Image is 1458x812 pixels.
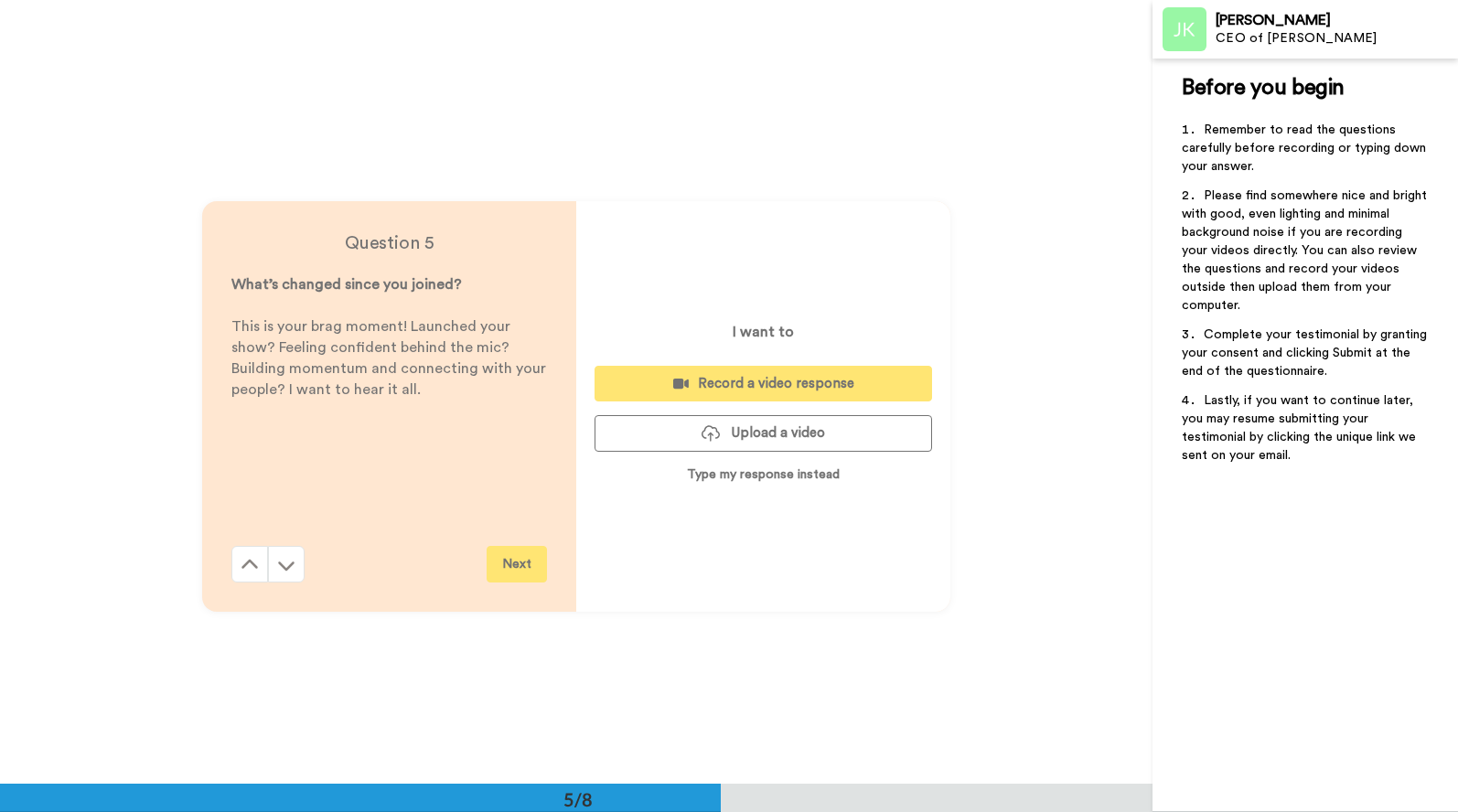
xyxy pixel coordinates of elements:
img: tab_keywords_by_traffic_grey.svg [182,106,197,121]
div: v 4.0.25 [51,29,90,44]
span: Remember to read the questions carefully before recording or typing down your answer. [1182,123,1430,173]
h4: Question 5 [231,230,547,256]
button: Next [487,546,547,582]
p: I want to [733,321,794,343]
span: Before you begin [1182,77,1344,99]
div: Domain: [DOMAIN_NAME] [48,48,201,62]
img: Profile Image [1163,7,1206,51]
span: Lastly, if you want to continue later, you may resume submitting your testimonial by clicking the... [1182,394,1420,462]
button: Record a video response [595,366,932,401]
span: What’s changed since you joined? [231,277,462,292]
div: [PERSON_NAME] [1216,12,1457,29]
img: tab_domain_overview_orange.svg [49,106,64,121]
div: Record a video response [609,374,917,393]
span: Complete your testimonial by granting your consent and clicking Submit at the end of the question... [1182,328,1431,378]
img: logo_orange.svg [29,29,44,44]
div: Keywords by Traffic [202,108,308,120]
img: website_grey.svg [29,48,44,62]
button: Upload a video [595,415,932,451]
span: Please find somewhere nice and bright with good, even lighting and minimal background noise if yo... [1182,189,1431,312]
div: CEO of [PERSON_NAME] [1216,31,1457,47]
p: Type my response instead [687,465,840,484]
div: Domain Overview [70,108,164,120]
div: 5/8 [534,786,622,812]
span: This is your brag moment! Launched your show? Feeling confident behind the mic? Building momentum... [231,319,550,397]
